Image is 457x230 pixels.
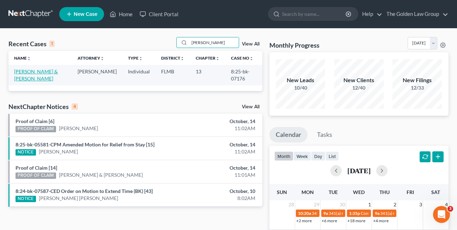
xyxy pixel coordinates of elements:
[16,188,153,194] a: 8:24-bk-07587-CED Order on Motion to Extend Time (BK) [43]
[298,211,311,216] span: 10:20a
[180,195,255,202] div: 8:02AM
[392,84,442,91] div: 12/33
[16,141,154,147] a: 8:25-bk-05581-CPM Amended Motion for Relief from Stay [15]
[375,211,379,216] span: 9a
[282,7,347,20] input: Search by name...
[359,8,382,20] a: Help
[392,76,442,84] div: New Filings
[196,55,220,61] a: Chapterunfold_more
[16,165,57,171] a: Proof of Claim [14]
[334,76,384,84] div: New Clients
[14,68,58,81] a: [PERSON_NAME] & [PERSON_NAME]
[301,189,314,195] span: Mon
[49,41,55,47] div: 1
[231,55,254,61] a: Case Nounfold_more
[296,218,312,223] a: +2 more
[59,125,98,132] a: [PERSON_NAME]
[74,12,97,17] span: New Case
[367,200,372,209] span: 1
[190,65,225,85] td: 13
[180,141,255,148] div: October, 14
[139,56,143,61] i: unfold_more
[274,151,293,161] button: month
[59,171,143,178] a: [PERSON_NAME] & [PERSON_NAME]
[393,200,397,209] span: 2
[311,151,325,161] button: day
[136,8,182,20] a: Client Portal
[16,126,56,132] div: PROOF OF CLAIM
[444,200,449,209] span: 4
[180,171,255,178] div: 11:01AM
[72,65,122,85] td: [PERSON_NAME]
[379,189,390,195] span: Thu
[106,8,136,20] a: Home
[447,206,453,212] span: 3
[16,172,56,179] div: PROOF OF CLAIM
[293,151,311,161] button: week
[215,56,220,61] i: unfold_more
[312,211,380,216] span: 341(a) meeting for [PERSON_NAME]
[373,218,389,223] a: +4 more
[276,76,325,84] div: New Leads
[39,148,78,155] a: [PERSON_NAME]
[329,189,338,195] span: Tue
[8,40,55,48] div: Recent Cases
[78,55,104,61] a: Attorneyunfold_more
[419,200,423,209] span: 3
[16,196,36,202] div: NOTICE
[180,118,255,125] div: October, 14
[325,151,339,161] button: list
[156,65,190,85] td: FLMB
[242,104,260,109] a: View All
[16,149,36,156] div: NOTICE
[128,55,143,61] a: Typeunfold_more
[361,211,441,216] span: Confirmation Hearing for [PERSON_NAME]
[353,189,365,195] span: Wed
[242,42,260,47] a: View All
[27,56,31,61] i: unfold_more
[161,55,184,61] a: Districtunfold_more
[189,37,239,48] input: Search by name...
[180,148,255,155] div: 11:02AM
[288,200,295,209] span: 28
[122,65,156,85] td: Individual
[100,56,104,61] i: unfold_more
[8,102,78,111] div: NextChapter Notices
[347,218,365,223] a: +18 more
[311,127,339,143] a: Tasks
[329,211,397,216] span: 341(a) meeting for [PERSON_NAME]
[269,127,307,143] a: Calendar
[180,164,255,171] div: October, 14
[349,211,360,216] span: 1:35p
[277,189,287,195] span: Sun
[14,55,31,61] a: Nameunfold_more
[180,188,255,195] div: October, 10
[339,200,346,209] span: 30
[347,167,371,174] h2: [DATE]
[16,118,54,124] a: Proof of Claim [6]
[72,103,78,110] div: 4
[225,65,262,85] td: 8:25-bk-07176
[313,200,320,209] span: 29
[431,189,440,195] span: Sat
[334,84,384,91] div: 12/40
[180,56,184,61] i: unfold_more
[433,206,450,223] iframe: Intercom live chat
[180,125,255,132] div: 11:02AM
[276,84,325,91] div: 10/40
[322,218,337,223] a: +6 more
[383,8,448,20] a: The Golden Law Group
[407,189,414,195] span: Fri
[249,56,254,61] i: unfold_more
[39,195,118,202] a: [PERSON_NAME] [PERSON_NAME]
[269,41,319,49] h3: Monthly Progress
[323,211,328,216] span: 9a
